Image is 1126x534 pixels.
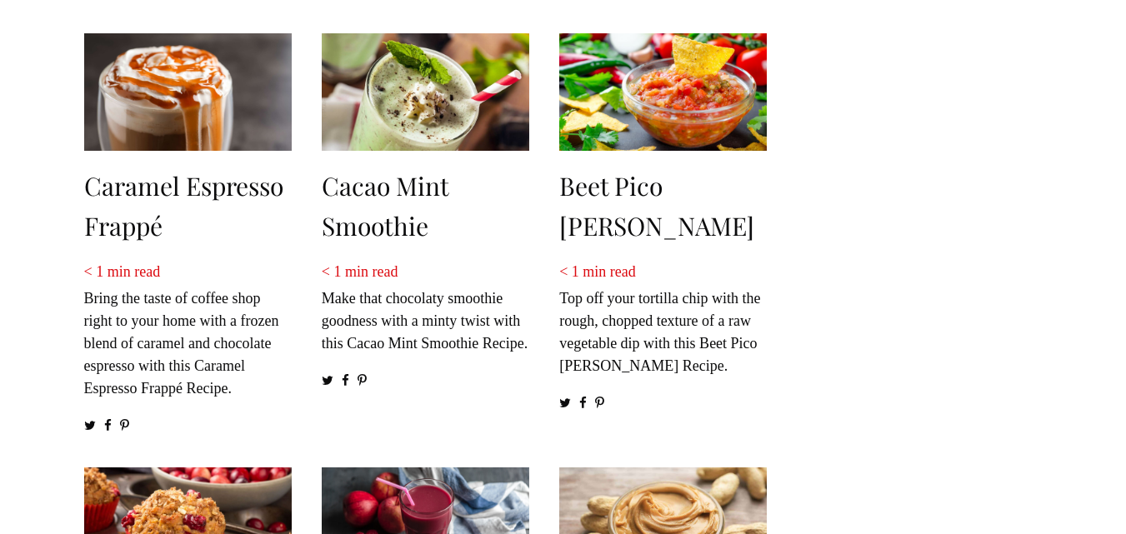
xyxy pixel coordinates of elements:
[559,261,767,377] p: Top off your tortilla chip with the rough, chopped texture of a raw vegetable dip with this Beet ...
[322,169,449,242] a: Cacao Mint Smoothie
[583,263,635,280] span: min read
[84,33,292,150] img: Caramel Espresso Frappé
[322,261,529,355] p: Make that chocolaty smoothie goodness with a minty twist with this Cacao Mint Smoothie Recipe.
[345,263,398,280] span: min read
[108,263,160,280] span: min read
[559,33,767,150] img: Beet Pico de Gallo
[84,169,283,242] a: Caramel Espresso Frappé
[322,263,342,280] span: < 1
[559,169,754,242] a: Beet Pico [PERSON_NAME]
[84,261,292,400] p: Bring the taste of coffee shop right to your home with a frozen blend of caramel and chocolate es...
[322,33,529,150] img: Cacao Mint Smoothie
[84,263,104,280] span: < 1
[559,263,579,280] span: < 1
[813,25,1038,525] iframe: Advertisement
